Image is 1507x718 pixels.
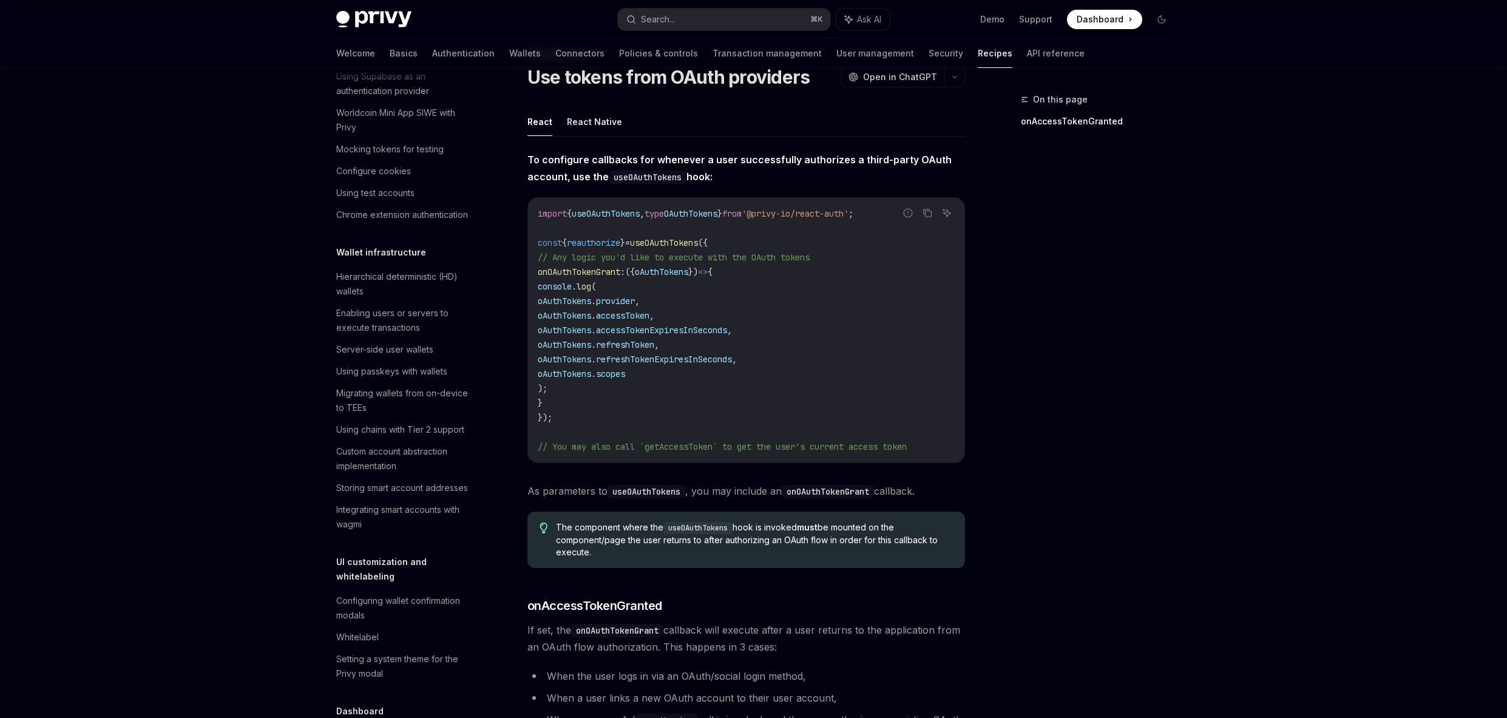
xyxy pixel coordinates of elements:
span: If set, the callback will execute after a user returns to the application from an OAuth flow auth... [527,621,965,655]
span: }); [538,412,552,423]
span: , [727,325,732,336]
span: reauthorize [567,237,620,248]
div: Configure cookies [336,164,411,178]
div: Mocking tokens for testing [336,142,444,157]
span: ⌘ K [810,15,823,24]
div: Custom account abstraction implementation [336,444,475,473]
code: onOAuthTokenGrant [571,624,663,637]
span: const [538,237,562,248]
a: Worldcoin Mini App SIWE with Privy [327,102,482,138]
span: oAuthTokens [538,354,591,365]
span: = [625,237,630,248]
span: }) [688,266,698,277]
svg: Tip [540,523,548,533]
a: Basics [390,39,418,68]
li: When a user links a new OAuth account to their user account, [527,689,965,706]
span: console [538,281,572,292]
li: When the user logs in via an OAuth/social login method, [527,668,965,685]
a: Whitelabel [327,626,482,648]
span: , [649,310,654,321]
button: Ask AI [836,8,890,30]
a: onAccessTokenGranted [1021,112,1181,131]
div: Using test accounts [336,186,415,200]
div: Using chains with Tier 2 support [336,422,464,437]
button: React Native [567,107,622,136]
a: Using test accounts [327,182,482,204]
div: Whitelabel [336,630,379,645]
a: Security [929,39,963,68]
a: Using passkeys with wallets [327,361,482,382]
span: . [591,310,596,321]
code: useOAuthTokens [608,485,685,498]
a: Support [1019,13,1052,25]
span: oAuthTokens [538,339,591,350]
span: '@privy-io/react-auth' [742,208,848,219]
span: ); [538,383,547,394]
a: Wallets [509,39,541,68]
a: Demo [980,13,1004,25]
span: accessToken [596,310,649,321]
div: Using passkeys with wallets [336,364,447,379]
span: } [538,398,543,408]
a: Chrome extension authentication [327,204,482,226]
a: Welcome [336,39,375,68]
button: React [527,107,552,136]
span: . [591,368,596,379]
a: Mocking tokens for testing [327,138,482,160]
a: Enabling users or servers to execute transactions [327,302,482,339]
span: } [717,208,722,219]
div: Configuring wallet confirmation modals [336,594,475,623]
span: . [591,325,596,336]
button: Toggle dark mode [1152,10,1171,29]
div: Enabling users or servers to execute transactions [336,306,475,335]
span: oAuthTokens [538,310,591,321]
span: refreshToken [596,339,654,350]
div: Chrome extension authentication [336,208,468,222]
a: Authentication [432,39,495,68]
span: useOAuthTokens [630,237,698,248]
span: provider [596,296,635,307]
code: useOAuthTokens [663,522,733,534]
a: User management [836,39,914,68]
span: from [722,208,742,219]
code: useOAuthTokens [609,171,686,184]
span: oAuthTokens [635,266,688,277]
a: Setting a system theme for the Privy modal [327,648,482,685]
span: ({ [625,266,635,277]
span: oAuthTokens [538,325,591,336]
span: refreshTokenExpiresInSeconds [596,354,732,365]
span: { [562,237,567,248]
span: import [538,208,567,219]
span: OAuthTokens [664,208,717,219]
code: onOAuthTokenGrant [782,485,874,498]
span: // Any logic you'd like to execute with the OAuth tokens [538,252,810,263]
a: Configure cookies [327,160,482,182]
div: Integrating smart accounts with wagmi [336,503,475,532]
div: Server-side user wallets [336,342,433,357]
span: Ask AI [857,13,881,25]
span: { [708,266,713,277]
img: dark logo [336,11,411,28]
span: As parameters to , you may include an callback. [527,483,965,500]
span: , [640,208,645,219]
button: Report incorrect code [900,205,916,221]
a: API reference [1027,39,1085,68]
a: Policies & controls [619,39,698,68]
button: Search...⌘K [618,8,830,30]
span: On this page [1033,92,1088,107]
span: . [591,296,596,307]
span: , [654,339,659,350]
button: Open in ChatGPT [841,67,944,87]
span: onAccessTokenGranted [527,597,662,614]
a: Configuring wallet confirmation modals [327,590,482,626]
a: Migrating wallets from on-device to TEEs [327,382,482,419]
span: log [577,281,591,292]
span: . [591,339,596,350]
span: : [620,266,625,277]
span: The component where the hook is invoked be mounted on the component/page the user returns to afte... [556,521,952,558]
h1: Use tokens from OAuth providers [527,66,810,88]
span: useOAuthTokens [572,208,640,219]
span: scopes [596,368,625,379]
div: Migrating wallets from on-device to TEEs [336,386,475,415]
span: // You may also call `getAccessToken` to get the user's current access token [538,441,907,452]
